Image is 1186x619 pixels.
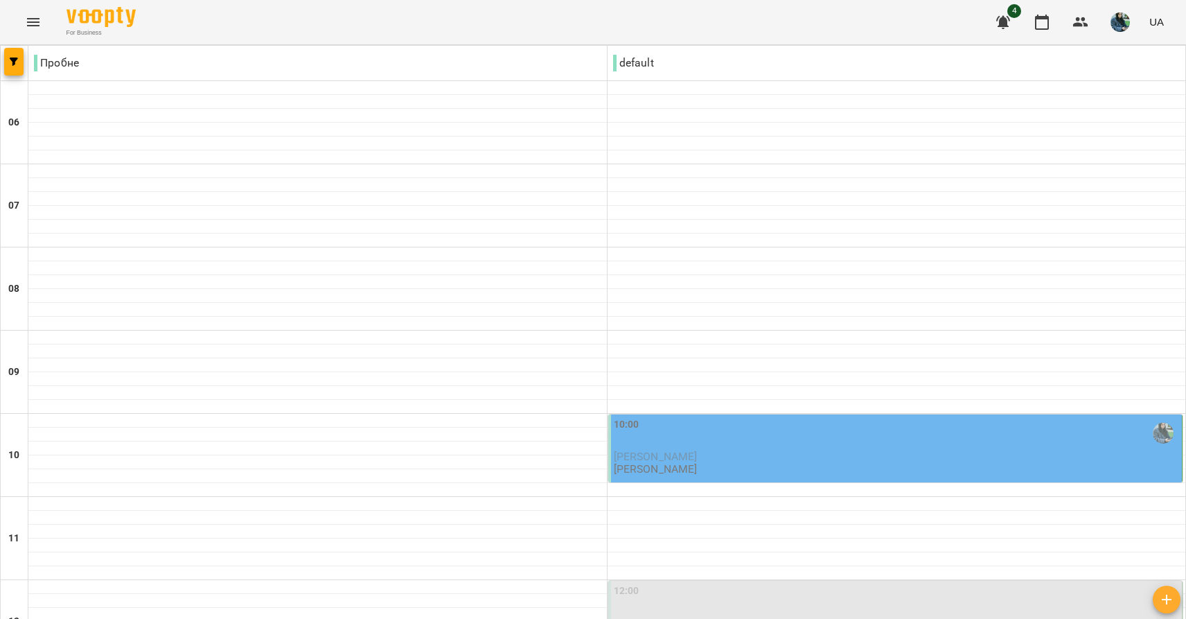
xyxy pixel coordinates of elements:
p: Пробне [34,55,79,71]
h6: 10 [8,448,19,463]
label: 12:00 [614,584,639,599]
p: [PERSON_NAME] [614,463,698,475]
img: 279930827415d9cea2993728a837c773.jpg [1110,12,1130,32]
h6: 11 [8,531,19,546]
img: Шпитецька Софія Анатоліївна [1153,423,1174,444]
button: Створити урок [1153,586,1180,613]
h6: 07 [8,198,19,213]
img: Voopty Logo [67,7,136,27]
label: 10:00 [614,417,639,433]
span: For Business [67,28,136,37]
button: UA [1144,9,1169,35]
h6: 06 [8,115,19,130]
span: UA [1149,15,1164,29]
h6: 09 [8,365,19,380]
h6: 08 [8,281,19,297]
button: Menu [17,6,50,39]
span: 4 [1007,4,1021,18]
span: [PERSON_NAME] [614,450,698,463]
p: default [613,55,654,71]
